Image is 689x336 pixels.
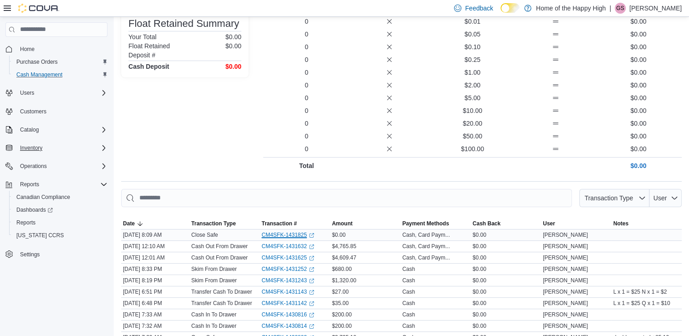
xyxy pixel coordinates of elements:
[599,132,678,141] p: $0.00
[16,87,38,98] button: Users
[599,106,678,115] p: $0.00
[309,233,314,238] svg: External link
[20,144,42,152] span: Inventory
[16,248,107,260] span: Settings
[261,288,314,295] a: CM4SFK-1431143External link
[309,301,314,306] svg: External link
[20,108,46,115] span: Customers
[402,277,415,284] div: Cash
[2,42,111,56] button: Home
[599,93,678,102] p: $0.00
[433,30,512,39] p: $0.05
[267,144,346,153] p: 0
[9,204,111,216] a: Dashboards
[9,56,111,68] button: Purchase Orders
[16,71,62,78] span: Cash Management
[543,265,588,273] span: [PERSON_NAME]
[433,42,512,51] p: $0.10
[20,89,34,97] span: Users
[473,300,486,307] span: $0.00
[629,3,682,14] p: [PERSON_NAME]
[16,161,107,172] span: Operations
[609,3,611,14] p: |
[2,247,111,260] button: Settings
[309,324,314,329] svg: External link
[309,244,314,249] svg: External link
[332,265,352,273] span: $680.00
[653,194,667,202] span: User
[599,30,678,39] p: $0.00
[9,216,111,229] button: Reports
[20,181,39,188] span: Reports
[191,311,236,318] p: Cash In To Drawer
[13,204,56,215] a: Dashboards
[16,106,107,117] span: Customers
[191,322,236,330] p: Cash In To Drawer
[16,87,107,98] span: Users
[267,30,346,39] p: 0
[267,81,346,90] p: 0
[225,42,241,50] p: $0.00
[20,126,39,133] span: Catalog
[261,254,314,261] a: CM4SFK-1431625External link
[121,264,189,275] div: [DATE] 8:33 PM
[584,194,633,202] span: Transaction Type
[473,288,486,295] span: $0.00
[13,56,61,67] a: Purchase Orders
[121,298,189,309] div: [DATE] 6:48 PM
[433,144,512,153] p: $100.00
[543,311,588,318] span: [PERSON_NAME]
[402,265,415,273] div: Cash
[128,33,157,41] h6: Your Total
[267,106,346,115] p: 0
[16,193,70,201] span: Canadian Compliance
[2,160,111,173] button: Operations
[13,192,107,203] span: Canadian Compliance
[402,288,415,295] div: Cash
[433,106,512,115] p: $10.00
[400,218,470,229] button: Payment Methods
[121,229,189,240] div: [DATE] 8:09 AM
[536,3,606,14] p: Home of the Happy High
[649,189,682,207] button: User
[332,243,356,250] span: $4,765.85
[543,254,588,261] span: [PERSON_NAME]
[16,43,107,55] span: Home
[332,322,352,330] span: $200.00
[599,161,678,170] p: $0.00
[128,51,155,59] h6: Deposit #
[16,232,64,239] span: [US_STATE] CCRS
[9,191,111,204] button: Canadian Compliance
[261,231,314,239] a: CM4SFK-1431825External link
[5,39,107,285] nav: Complex example
[332,231,346,239] span: $0.00
[267,161,346,170] p: Total
[599,55,678,64] p: $0.00
[128,18,239,29] h3: Float Retained Summary
[473,277,486,284] span: $0.00
[433,93,512,102] p: $5.00
[433,132,512,141] p: $50.00
[121,252,189,263] div: [DATE] 12:01 AM
[402,243,450,250] div: Cash, Card Paym...
[2,87,111,99] button: Users
[473,254,486,261] span: $0.00
[13,217,107,228] span: Reports
[309,290,314,295] svg: External link
[309,312,314,318] svg: External link
[473,231,486,239] span: $0.00
[128,42,170,50] h6: Float Retained
[261,300,314,307] a: CM4SFK-1431142External link
[543,277,588,284] span: [PERSON_NAME]
[599,17,678,26] p: $0.00
[473,220,500,227] span: Cash Back
[500,3,520,13] input: Dark Mode
[121,286,189,297] div: [DATE] 6:51 PM
[267,42,346,51] p: 0
[20,163,47,170] span: Operations
[543,288,588,295] span: [PERSON_NAME]
[543,243,588,250] span: [PERSON_NAME]
[13,192,74,203] a: Canadian Compliance
[261,265,314,273] a: CM4SFK-1431252External link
